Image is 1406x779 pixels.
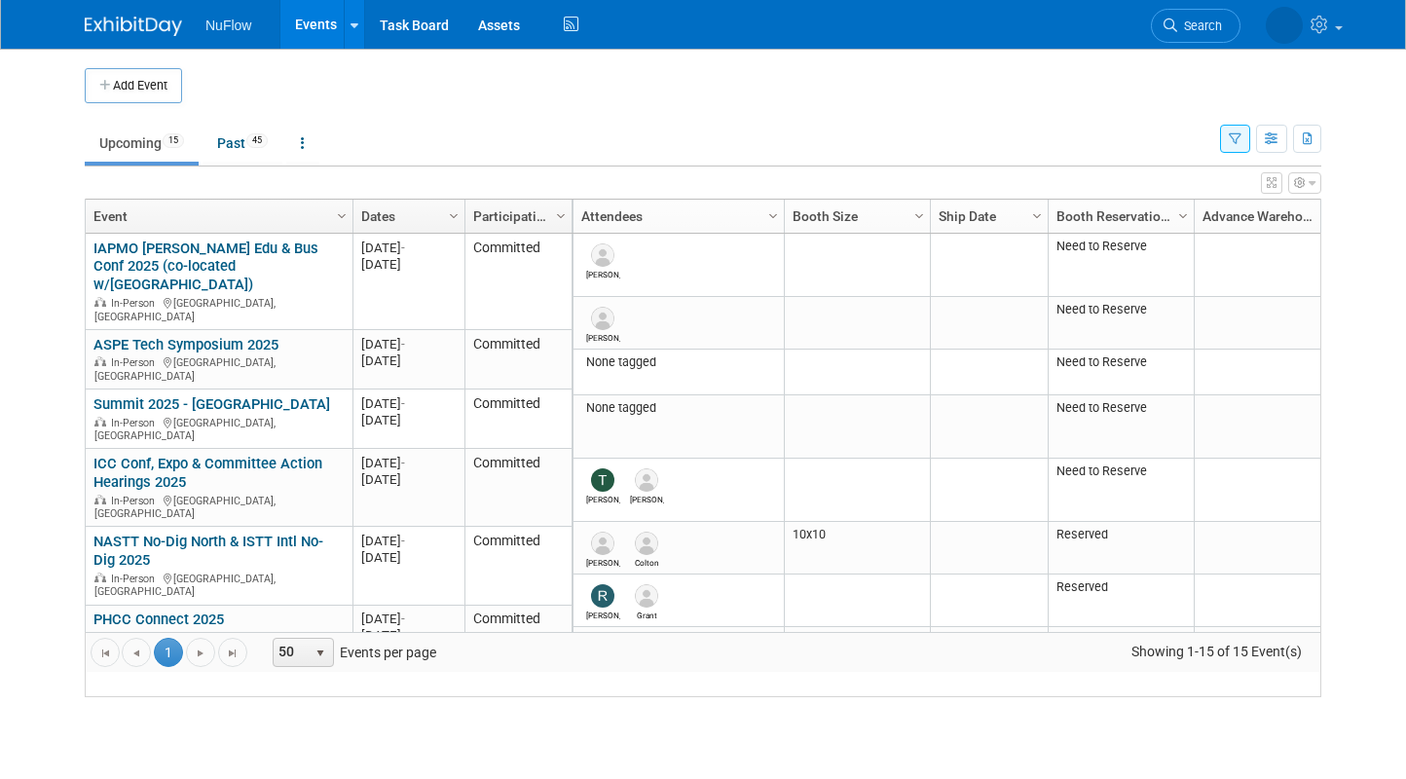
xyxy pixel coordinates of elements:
[401,534,405,548] span: -
[361,336,456,352] div: [DATE]
[630,555,664,568] div: Colton McKeithen
[85,68,182,103] button: Add Event
[1048,297,1194,350] td: Need to Reserve
[586,555,620,568] div: Mike Douglass
[361,533,456,549] div: [DATE]
[94,417,106,427] img: In-Person Event
[586,330,620,343] div: Chris Cheek
[793,200,917,233] a: Booth Size
[129,646,144,661] span: Go to the previous page
[1177,19,1222,33] span: Search
[401,241,405,255] span: -
[361,611,456,627] div: [DATE]
[553,208,569,224] span: Column Settings
[591,243,614,267] img: Chris Cheek
[763,200,785,229] a: Column Settings
[581,400,777,416] div: None tagged
[361,627,456,644] div: [DATE]
[154,638,183,667] span: 1
[1048,234,1194,297] td: Need to Reserve
[464,527,572,605] td: Committed
[361,395,456,412] div: [DATE]
[401,337,405,352] span: -
[473,200,559,233] a: Participation
[93,611,224,628] a: PHCC Connect 2025
[1151,9,1240,43] a: Search
[630,608,664,620] div: Grant Duxbury
[586,267,620,279] div: Chris Cheek
[1029,208,1045,224] span: Column Settings
[464,330,572,389] td: Committed
[111,573,161,585] span: In-Person
[205,18,251,33] span: NuFlow
[591,532,614,555] img: Mike Douglass
[85,125,199,162] a: Upcoming15
[203,125,282,162] a: Past45
[1048,522,1194,575] td: Reserved
[93,414,344,443] div: [GEOGRAPHIC_DATA], [GEOGRAPHIC_DATA]
[1175,208,1191,224] span: Column Settings
[122,638,151,667] a: Go to the previous page
[93,200,340,233] a: Event
[1048,350,1194,395] td: Need to Reserve
[334,208,350,224] span: Column Settings
[911,208,927,224] span: Column Settings
[591,307,614,330] img: Chris Cheek
[94,297,106,307] img: In-Person Event
[111,356,161,369] span: In-Person
[551,200,573,229] a: Column Settings
[361,200,452,233] a: Dates
[361,352,456,369] div: [DATE]
[93,240,318,294] a: IAPMO [PERSON_NAME] Edu & Bus Conf 2025 (co-located w/[GEOGRAPHIC_DATA])
[464,606,572,665] td: Committed
[94,356,106,366] img: In-Person Event
[635,468,658,492] img: Evan Stark
[1202,200,1327,233] a: Advance Warehouse Dates
[1048,459,1194,522] td: Need to Reserve
[1056,200,1181,233] a: Booth Reservation Status
[218,638,247,667] a: Go to the last page
[464,389,572,449] td: Committed
[163,133,184,148] span: 15
[93,570,344,599] div: [GEOGRAPHIC_DATA], [GEOGRAPHIC_DATA]
[591,584,614,608] img: Ryan Klachko
[186,638,215,667] a: Go to the next page
[1048,575,1194,627] td: Reserved
[591,468,614,492] img: Tom Bowman
[586,608,620,620] div: Ryan Klachko
[581,354,777,370] div: None tagged
[361,412,456,428] div: [DATE]
[464,234,572,330] td: Committed
[361,256,456,273] div: [DATE]
[1027,200,1049,229] a: Column Settings
[246,133,268,148] span: 45
[784,522,930,575] td: 10x10
[635,584,658,608] img: Grant Duxbury
[94,495,106,504] img: In-Person Event
[361,455,456,471] div: [DATE]
[1173,200,1195,229] a: Column Settings
[361,471,456,488] div: [DATE]
[93,455,322,491] a: ICC Conf, Expo & Committee Action Hearings 2025
[1114,638,1320,665] span: Showing 1-15 of 15 Event(s)
[765,208,781,224] span: Column Settings
[401,456,405,470] span: -
[93,395,330,413] a: Summit 2025 - [GEOGRAPHIC_DATA]
[93,492,344,521] div: [GEOGRAPHIC_DATA], [GEOGRAPHIC_DATA]
[91,638,120,667] a: Go to the first page
[93,353,344,383] div: [GEOGRAPHIC_DATA], [GEOGRAPHIC_DATA]
[784,627,930,673] td: 10'x8'
[225,646,240,661] span: Go to the last page
[93,294,344,323] div: [GEOGRAPHIC_DATA], [GEOGRAPHIC_DATA]
[1048,627,1194,673] td: Need to Reserve
[444,200,465,229] a: Column Settings
[94,573,106,582] img: In-Person Event
[93,533,323,569] a: NASTT No-Dig North & ISTT Intl No-Dig 2025
[274,639,307,666] span: 50
[248,638,456,667] span: Events per page
[581,200,771,233] a: Attendees
[313,646,328,661] span: select
[1048,395,1194,459] td: Need to Reserve
[111,417,161,429] span: In-Person
[401,612,405,626] span: -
